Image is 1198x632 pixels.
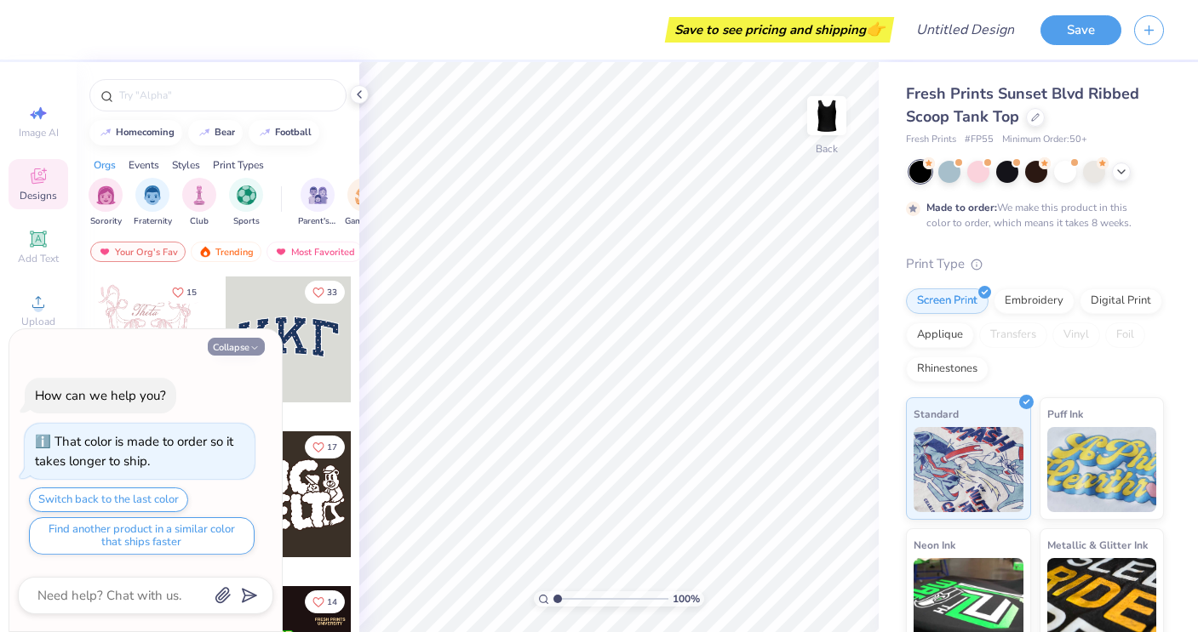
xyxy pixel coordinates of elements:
div: filter for Club [182,178,216,228]
div: filter for Sorority [89,178,123,228]
input: Try "Alpha" [118,87,335,104]
div: Trending [191,242,261,262]
div: Digital Print [1080,288,1162,314]
div: bear [215,128,235,137]
div: filter for Game Day [345,178,384,228]
button: filter button [182,178,216,228]
span: Fresh Prints Sunset Blvd Ribbed Scoop Tank Top [906,83,1139,127]
div: Orgs [94,157,116,173]
button: bear [188,120,243,145]
span: Designs [20,189,57,202]
span: # FP55 [965,133,994,147]
span: Upload [21,315,55,328]
img: Sorority Image [96,185,116,205]
div: Rhinestones [906,356,989,382]
div: Save to see pricing and shipping [669,17,890,43]
div: Print Types [213,157,264,173]
img: most_fav.gif [274,246,288,258]
img: Sports Image [237,185,256,205]
span: Fresh Prints [906,133,956,147]
img: Club Image [190,185,209,205]
button: filter button [345,178,384,228]
div: Foil [1105,322,1145,348]
button: Collapse [208,338,265,356]
button: homecoming [89,120,182,145]
div: filter for Fraternity [134,178,172,228]
img: trend_line.gif [99,128,112,138]
div: Vinyl [1052,322,1100,348]
button: Like [164,281,204,304]
div: Back [816,141,838,157]
img: Puff Ink [1047,427,1157,512]
div: Screen Print [906,288,989,314]
img: Back [810,99,844,133]
button: Like [305,281,345,304]
div: football [275,128,312,137]
img: Parent's Weekend Image [308,185,328,205]
img: trend_line.gif [198,128,211,138]
button: filter button [229,178,263,228]
button: football [249,120,319,145]
span: Metallic & Glitter Ink [1047,536,1148,554]
div: How can we help you? [35,387,166,404]
div: Embroidery [994,288,1075,314]
div: Styles [172,157,200,173]
div: filter for Parent's Weekend [298,178,337,228]
div: We make this product in this color to order, which means it takes 8 weeks. [926,200,1136,231]
span: 17 [327,443,337,452]
span: 👉 [866,19,885,39]
div: Your Org's Fav [90,242,186,262]
span: Game Day [345,215,384,228]
span: Minimum Order: 50 + [1002,133,1087,147]
input: Untitled Design [903,13,1028,47]
span: Club [190,215,209,228]
img: trend_line.gif [258,128,272,138]
button: filter button [89,178,123,228]
button: Save [1040,15,1121,45]
img: trending.gif [198,246,212,258]
button: filter button [134,178,172,228]
button: Like [305,590,345,613]
div: Most Favorited [267,242,363,262]
strong: Made to order: [926,201,997,214]
span: Neon Ink [914,536,955,554]
span: Puff Ink [1047,405,1083,423]
img: Standard [914,427,1023,512]
span: 15 [186,288,197,297]
div: Events [129,157,159,173]
span: Add Text [18,252,59,265]
img: Game Day Image [355,185,375,205]
button: filter button [298,178,337,228]
span: Sports [233,215,260,228]
img: most_fav.gif [98,246,112,258]
div: Print Type [906,254,1164,274]
span: 14 [327,598,337,606]
div: That color is made to order so it takes longer to ship. [35,433,233,470]
span: Standard [914,405,959,423]
span: 100 % [673,591,700,606]
div: Transfers [979,322,1047,348]
span: Image AI [19,126,59,139]
span: 33 [327,288,337,297]
span: Fraternity [134,215,172,228]
img: Fraternity Image [143,185,162,205]
button: Find another product in a similar color that ships faster [29,517,255,555]
div: homecoming [116,128,175,137]
div: Applique [906,322,974,348]
div: filter for Sports [229,178,263,228]
span: Parent's Weekend [298,215,337,228]
span: Sorority [90,215,122,228]
button: Like [305,436,345,458]
button: Switch back to the last color [29,487,188,512]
